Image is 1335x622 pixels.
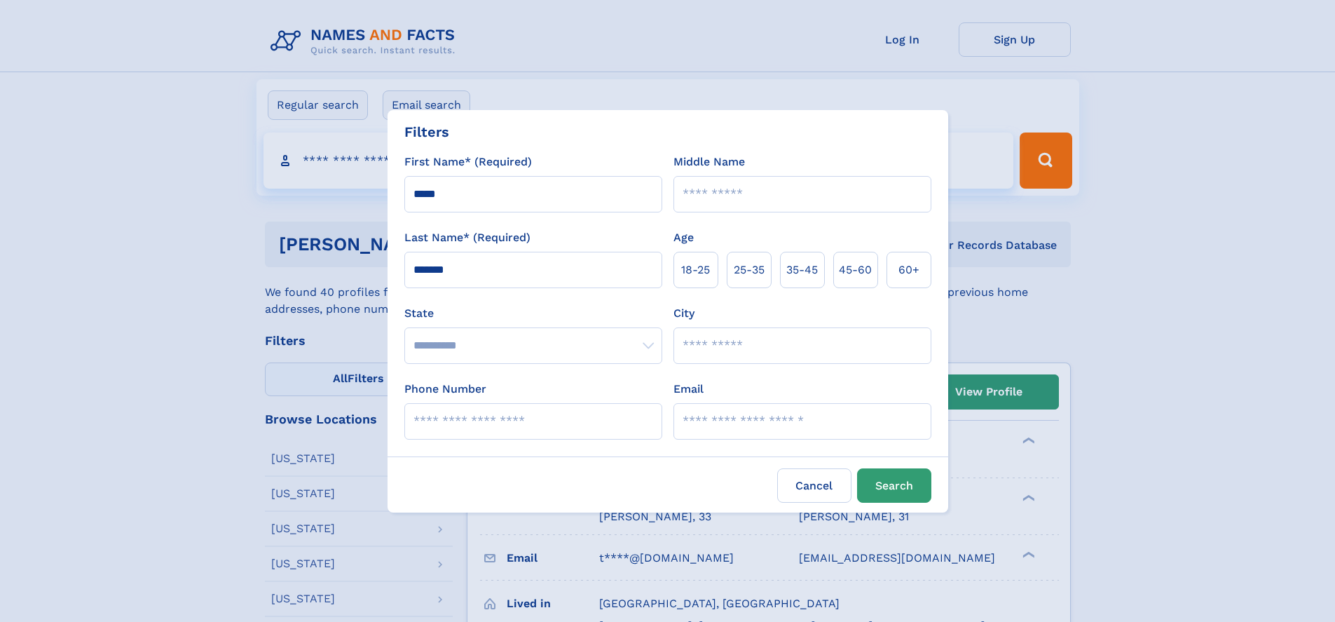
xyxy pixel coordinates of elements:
[857,468,931,503] button: Search
[673,381,704,398] label: Email
[777,468,851,503] label: Cancel
[673,229,694,246] label: Age
[404,305,662,322] label: State
[898,262,919,278] span: 60+
[404,154,532,170] label: First Name* (Required)
[404,381,486,398] label: Phone Number
[673,305,694,322] label: City
[786,262,818,278] span: 35‑45
[673,154,745,170] label: Middle Name
[734,262,765,278] span: 25‑35
[839,262,872,278] span: 45‑60
[404,229,530,246] label: Last Name* (Required)
[404,121,449,142] div: Filters
[681,262,710,278] span: 18‑25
